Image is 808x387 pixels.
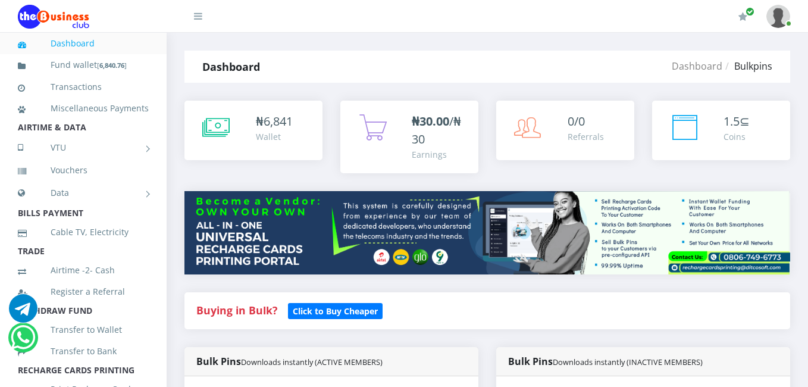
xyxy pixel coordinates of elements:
a: Chat for support [9,303,37,323]
span: /₦30 [412,113,461,147]
a: ₦6,841 Wallet [184,101,322,160]
a: ₦30.00/₦30 Earnings [340,101,478,173]
img: multitenant_rcp.png [184,191,790,274]
a: Transfer to Wallet [18,316,149,344]
strong: Bulk Pins [508,355,703,368]
a: 0/0 Referrals [496,101,634,160]
div: Wallet [256,130,293,143]
a: Transactions [18,73,149,101]
a: Miscellaneous Payments [18,95,149,122]
small: [ ] [97,61,127,70]
a: Airtime -2- Cash [18,257,149,284]
span: 6,841 [264,113,293,129]
a: VTU [18,133,149,163]
small: Downloads instantly (INACTIVE MEMBERS) [553,357,703,367]
i: Renew/Upgrade Subscription [738,12,747,21]
a: Fund wallet[6,840.76] [18,51,149,79]
div: ₦ [256,113,293,130]
div: Referrals [568,130,604,143]
span: 1.5 [724,113,740,129]
span: Renew/Upgrade Subscription [746,7,754,16]
a: Data [18,178,149,208]
a: Vouchers [18,157,149,184]
img: Logo [18,5,89,29]
a: Register a Referral [18,278,149,305]
div: Coins [724,130,750,143]
strong: Bulk Pins [196,355,383,368]
strong: Buying in Bulk? [196,303,277,317]
div: Earnings [412,148,466,161]
a: Chat for support [11,332,35,352]
b: 6,840.76 [99,61,124,70]
div: ⊆ [724,113,750,130]
a: Click to Buy Cheaper [288,303,383,317]
a: Cable TV, Electricity [18,219,149,246]
a: Dashboard [672,60,722,73]
strong: Dashboard [202,60,260,74]
small: Downloads instantly (ACTIVE MEMBERS) [241,357,383,367]
b: Click to Buy Cheaper [293,305,378,317]
li: Bulkpins [722,59,772,73]
span: 0/0 [568,113,585,129]
a: Dashboard [18,30,149,57]
a: Transfer to Bank [18,338,149,365]
img: User [766,5,790,28]
b: ₦30.00 [412,113,449,129]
